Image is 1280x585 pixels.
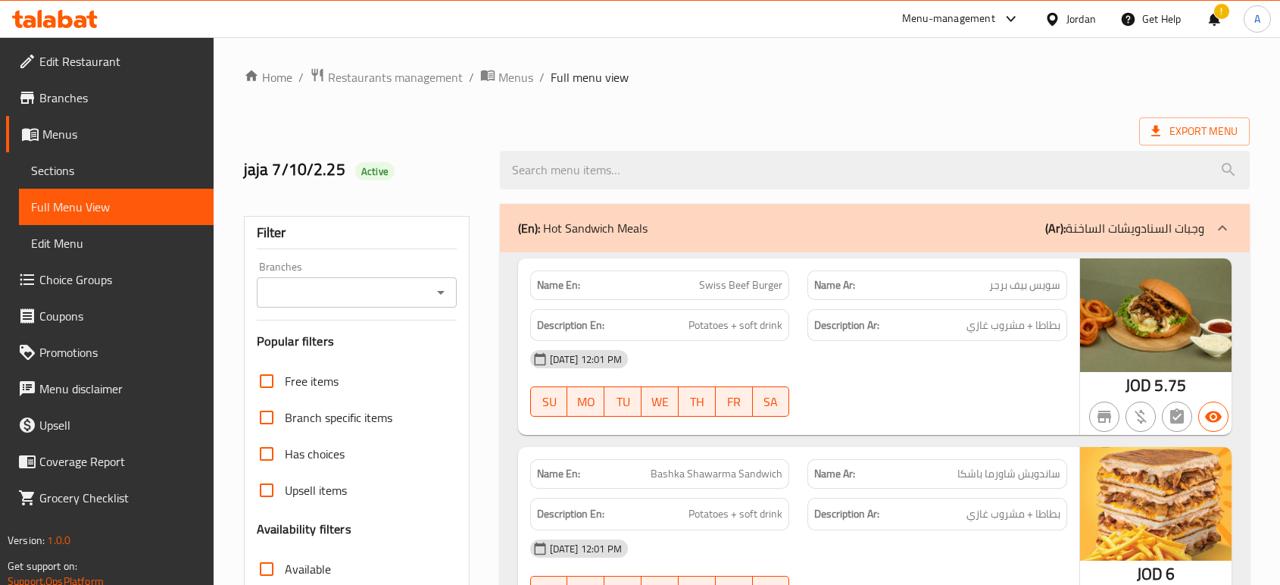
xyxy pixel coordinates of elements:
a: Grocery Checklist [6,480,214,516]
span: Branch specific items [285,408,392,427]
span: Promotions [39,343,201,361]
span: Menus [498,68,533,86]
span: SA [759,391,784,413]
span: Export Menu [1151,122,1238,141]
button: Not branch specific item [1089,402,1119,432]
span: Free items [285,372,339,390]
p: وجبات السنادويشات الساخنة [1045,219,1204,237]
span: FR [722,391,747,413]
span: [DATE] 12:01 PM [544,542,628,556]
span: JOD [1125,371,1151,400]
p: Hot Sandwich Meals [518,219,648,237]
strong: Name Ar: [814,466,855,482]
a: Coupons [6,298,214,334]
span: Sections [31,161,201,180]
li: / [298,68,304,86]
div: (En): Hot Sandwich Meals(Ar):وجبات السنادويشات الساخنة [500,204,1250,252]
button: Available [1198,402,1228,432]
button: Purchased item [1125,402,1156,432]
nav: breadcrumb [244,67,1250,87]
a: Edit Restaurant [6,43,214,80]
li: / [469,68,474,86]
span: Available [285,560,331,578]
input: search [500,151,1250,189]
a: Choice Groups [6,261,214,298]
span: Has choices [285,445,345,463]
button: SU [530,386,568,417]
span: SU [537,391,562,413]
strong: Description Ar: [814,316,879,335]
span: A [1254,11,1260,27]
span: Menus [42,125,201,143]
span: Edit Restaurant [39,52,201,70]
span: Coupons [39,307,201,325]
button: TH [679,386,716,417]
a: Coverage Report [6,443,214,480]
a: Sections [19,152,214,189]
img: %D8%B3%D8%A7%D9%86%D8%AF%D9%88%D9%8A%D8%B4_%D8%B4%D8%A7%D9%88%D8%B1%D9%85%D8%A7_%D8%A8%D8%A7%D8%B... [1080,447,1232,561]
span: Edit Menu [31,234,201,252]
h2: jaja 7/10/2.25 [244,158,482,181]
span: Menu disclaimer [39,380,201,398]
a: Upsell [6,407,214,443]
span: Version: [8,530,45,550]
a: Restaurants management [310,67,463,87]
span: بطاطا + مشروب غازي [966,505,1060,524]
span: Potatoes + soft drink [688,316,782,335]
span: Full menu view [551,68,629,86]
a: Full Menu View [19,189,214,225]
button: WE [642,386,679,417]
span: [DATE] 12:01 PM [544,352,628,367]
a: Branches [6,80,214,116]
div: Jordan [1066,11,1096,27]
span: TH [685,391,710,413]
span: Restaurants management [328,68,463,86]
li: / [539,68,545,86]
span: Export Menu [1139,117,1250,145]
button: SA [753,386,790,417]
div: Filter [257,217,457,249]
a: Menu disclaimer [6,371,214,407]
span: سويس بيف برجر [989,277,1060,293]
span: ساندويش شاورما باشكا [957,466,1060,482]
div: Menu-management [902,10,995,28]
strong: Name Ar: [814,277,855,293]
span: WE [648,391,673,413]
div: Active [355,162,395,180]
span: Swiss Beef Burger [699,277,782,293]
span: Potatoes + soft drink [688,505,782,524]
span: 1.0.0 [47,530,70,550]
span: Get support on: [8,556,77,576]
strong: Description En: [537,316,604,335]
b: (En): [518,217,540,239]
span: Upsell items [285,481,347,499]
button: FR [716,386,753,417]
h3: Availability filters [257,521,351,538]
a: Menus [480,67,533,87]
strong: Description Ar: [814,505,879,524]
span: 5.75 [1154,371,1186,400]
button: TU [604,386,642,417]
span: Full Menu View [31,198,201,216]
h3: Popular filters [257,333,457,350]
span: Branches [39,89,201,107]
a: Promotions [6,334,214,371]
img: %D8%B3%D9%88%D9%8A%D8%B3_%D8%A8%D9%8A%D9%81_%D8%A8%D8%B1%D8%BA%D8%B1638954407121605011.jpg [1080,258,1232,372]
button: Not has choices [1162,402,1192,432]
span: MO [573,391,598,413]
a: Menus [6,116,214,152]
span: Active [355,164,395,179]
strong: Name En: [537,277,580,293]
a: Edit Menu [19,225,214,261]
span: TU [610,391,635,413]
a: Home [244,68,292,86]
span: Choice Groups [39,271,201,289]
button: MO [567,386,604,417]
button: Open [430,282,451,303]
strong: Description En: [537,505,604,524]
span: بطاطا + مشروب غازي [966,316,1060,335]
span: Coverage Report [39,452,201,471]
strong: Name En: [537,466,580,482]
span: Grocery Checklist [39,489,201,507]
b: (Ar): [1045,217,1066,239]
